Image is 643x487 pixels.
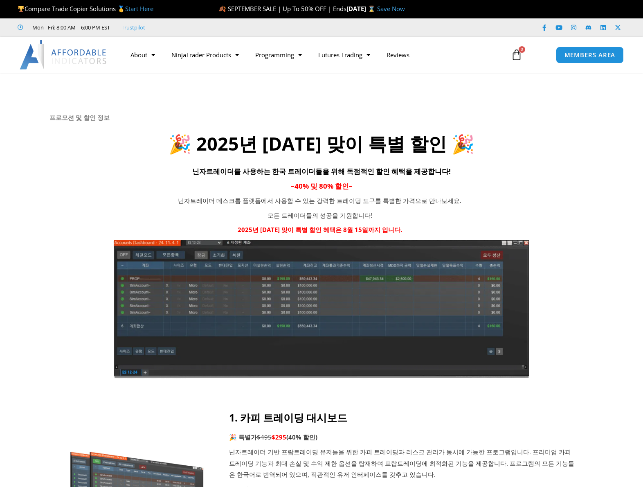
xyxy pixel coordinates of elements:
[49,114,594,122] h6: 프로모션 및 할인 정보
[49,132,594,156] h2: 🎉 2025년 [DATE] 맞이 특별 할인 🎉
[377,5,405,13] a: Save Now
[247,45,310,64] a: Programming
[121,23,145,32] a: Trustpilot
[349,181,353,191] span: –
[229,410,347,424] strong: 1. 카피 트레이딩 대시보드
[20,40,108,70] img: LogoAI | Affordable Indicators – NinjaTrader
[229,446,577,481] p: 닌자트레이더 기반 프랍트레이딩 유저들을 위한 카피 트레이딩과 리스크 관리가 동시에 가능한 프로그램입니다. 프리미엄 카피 트레이딩 기능과 최대 손실 및 수익 제한 옵션을 탑재하...
[122,45,163,64] a: About
[112,239,531,379] img: KoreanTranslation | Affordable Indicators – NinjaTrader
[30,23,110,32] span: Mon - Fri: 8:00 AM – 6:00 PM EST
[272,433,286,441] span: $295
[163,45,247,64] a: NinjaTrader Products
[257,433,272,441] span: $495
[152,195,488,207] p: 닌자트레이더 데스크톱 플랫폼에서 사용할 수 있는 강력한 트레이딩 도구를 특별한 가격으로 만나보세요.
[564,52,616,58] span: MEMBERS AREA
[286,433,317,441] b: (40% 할인)
[125,5,153,13] a: Start Here
[238,225,402,234] strong: 2025년 [DATE] 맞이 특별 할인 혜택은 8월 15일까지 입니다.
[152,210,488,221] p: 모든 트레이더들의 성공을 기원합니다!
[229,433,257,441] strong: 🎉 특별가
[18,6,24,12] img: 🏆
[378,45,418,64] a: Reviews
[310,45,378,64] a: Futures Trading
[218,5,346,13] span: 🍂 SEPTEMBER SALE | Up To 50% OFF | Ends
[122,45,502,64] nav: Menu
[295,181,349,191] span: 40% 및 80% 할인
[18,5,153,13] span: Compare Trade Copier Solutions 🥇
[556,47,624,63] a: MEMBERS AREA
[346,5,377,13] strong: [DATE] ⌛
[192,167,451,176] span: 닌자트레이더를 사용하는 한국 트레이더들을 위해 독점적인 할인 혜택을 제공합니다!
[291,181,295,191] span: –
[499,43,535,67] a: 0
[519,46,525,53] span: 0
